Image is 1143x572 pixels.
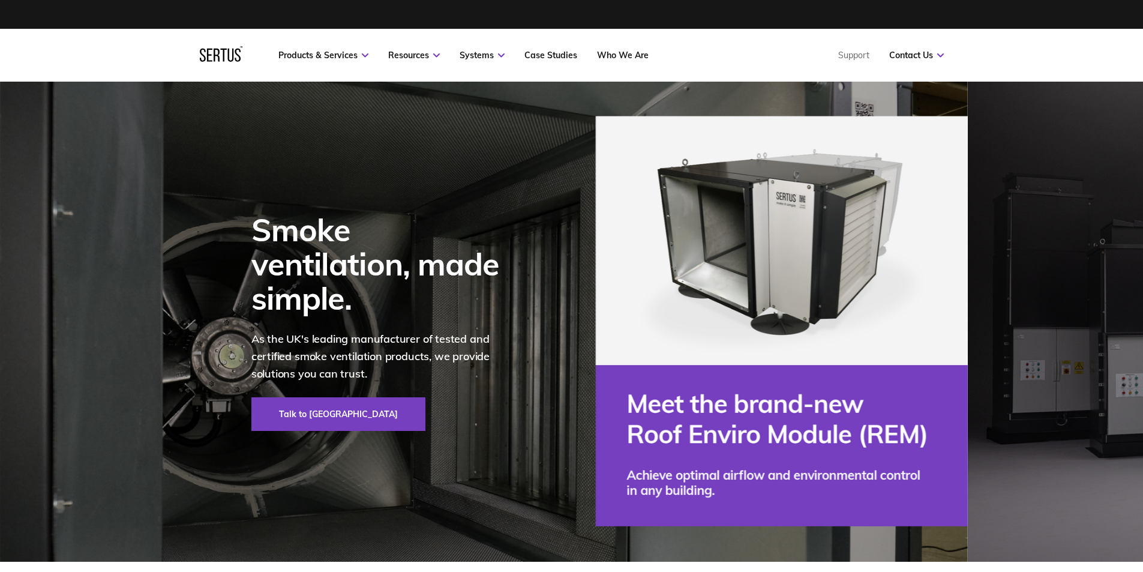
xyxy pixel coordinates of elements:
[251,212,515,316] div: Smoke ventilation, made simple.
[251,331,515,382] p: As the UK's leading manufacturer of tested and certified smoke ventilation products, we provide s...
[838,50,869,61] a: Support
[388,50,440,61] a: Resources
[889,50,944,61] a: Contact Us
[597,50,649,61] a: Who We Are
[460,50,505,61] a: Systems
[524,50,577,61] a: Case Studies
[251,397,425,431] a: Talk to [GEOGRAPHIC_DATA]
[278,50,368,61] a: Products & Services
